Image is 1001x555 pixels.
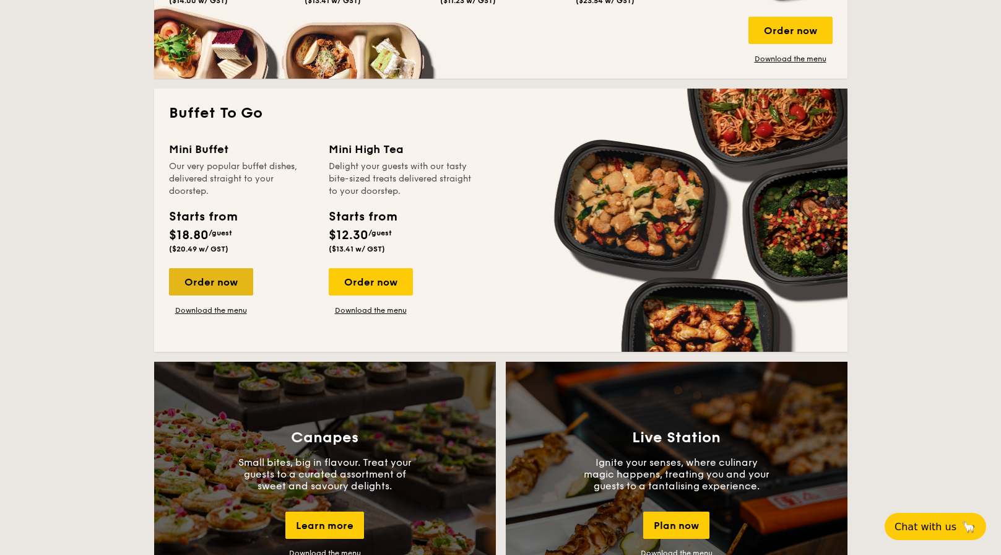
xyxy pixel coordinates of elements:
h3: Live Station [632,429,721,447]
p: Ignite your senses, where culinary magic happens, treating you and your guests to a tantalising e... [584,457,769,492]
a: Download the menu [329,305,413,315]
span: Chat with us [895,521,956,533]
div: Plan now [643,512,709,539]
div: Learn more [285,512,364,539]
span: /guest [368,229,392,237]
div: Mini High Tea [329,141,474,158]
p: Small bites, big in flavour. Treat your guests to a curated assortment of sweet and savoury delig... [232,457,418,492]
div: Starts from [329,208,396,226]
h3: Canapes [291,429,358,447]
div: Order now [169,268,253,295]
div: Delight your guests with our tasty bite-sized treats delivered straight to your doorstep. [329,160,474,198]
span: ($20.49 w/ GST) [169,245,228,253]
a: Download the menu [169,305,253,315]
div: Mini Buffet [169,141,314,158]
div: Our very popular buffet dishes, delivered straight to your doorstep. [169,160,314,198]
span: 🦙 [961,520,976,534]
button: Chat with us🦙 [885,513,986,540]
h2: Buffet To Go [169,103,833,123]
span: $12.30 [329,228,368,243]
div: Order now [748,17,833,44]
div: Order now [329,268,413,295]
span: /guest [209,229,232,237]
div: Starts from [169,208,236,226]
a: Download the menu [748,54,833,64]
span: $18.80 [169,228,209,243]
span: ($13.41 w/ GST) [329,245,385,253]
